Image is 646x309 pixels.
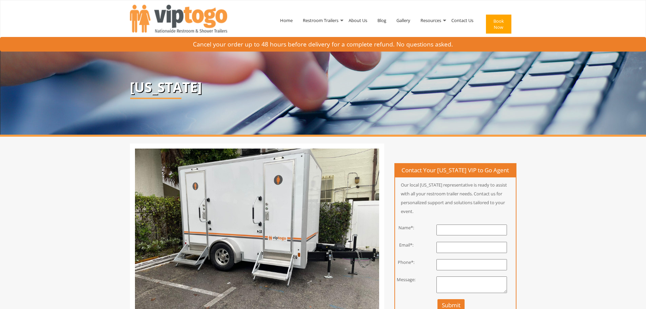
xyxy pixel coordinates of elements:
a: Home [275,3,298,38]
a: Blog [372,3,391,38]
div: Message: [390,276,423,283]
a: Book Now [478,3,516,48]
a: Contact Us [446,3,478,38]
p: [US_STATE] [130,80,516,95]
a: Restroom Trailers [298,3,344,38]
a: Gallery [391,3,415,38]
p: Our local [US_STATE] representative is ready to assist with all your restroom trailer needs. Cont... [395,180,516,216]
a: Resources [415,3,446,38]
button: Book Now [486,15,511,34]
h4: Contact Your [US_STATE] VIP to Go Agent [395,164,516,177]
div: Email*: [390,242,423,248]
div: Name*: [390,225,423,231]
img: VIPTOGO [130,5,227,33]
a: About Us [344,3,372,38]
div: Phone*: [390,259,423,266]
